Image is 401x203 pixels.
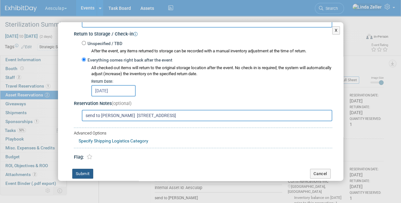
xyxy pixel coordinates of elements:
[72,169,93,179] button: Submit
[79,138,148,143] a: Specify Shipping Logistics Category
[310,169,331,179] button: Cancel
[74,29,332,38] div: Return to Storage / Check-in
[91,65,332,77] div: All checked-out items will return to the original storage location after the event. No check-in i...
[74,101,332,107] div: Reservation Notes
[332,26,340,35] button: X
[91,79,332,84] div: Return Date:
[74,130,332,136] div: Advanced Options
[112,101,132,106] span: (optional)
[86,57,172,63] label: Everything comes right back after the event
[82,47,332,54] div: After the event, any items returned to storage can be recorded with a manual inventory adjustment...
[86,41,122,47] label: Unspecified / TBD
[91,85,136,96] input: Return Date
[74,154,84,160] span: Flag:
